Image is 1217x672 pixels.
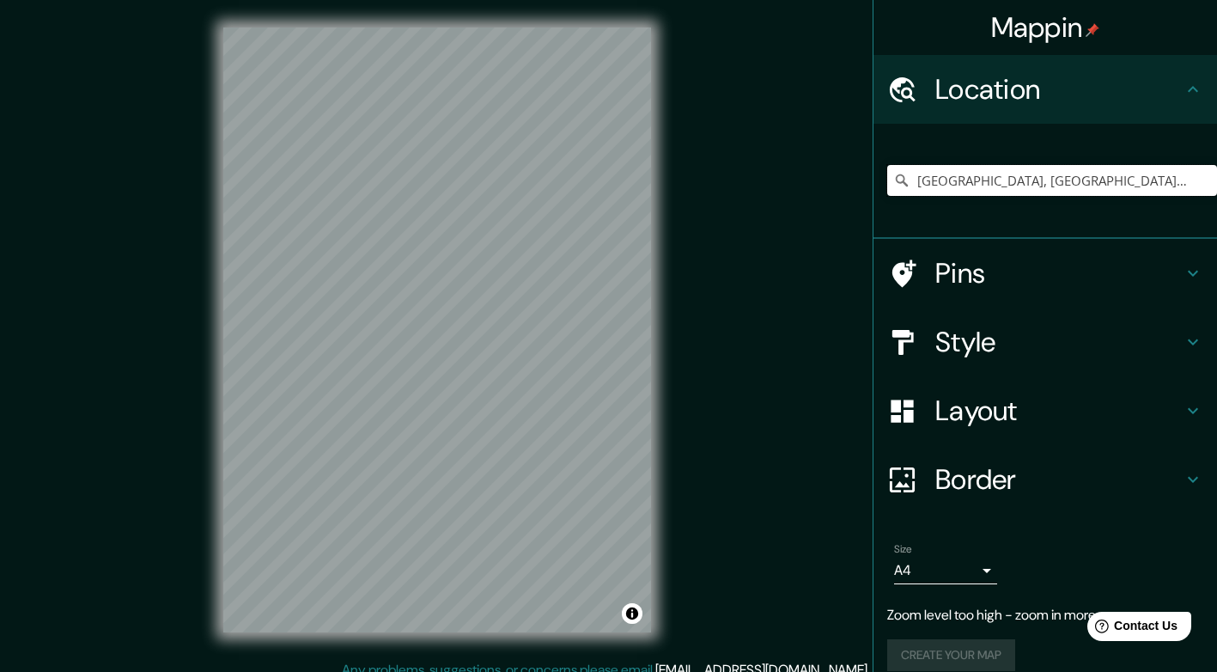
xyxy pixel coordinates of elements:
p: Zoom level too high - zoom in more [887,605,1203,626]
div: A4 [894,557,997,584]
button: Toggle attribution [622,603,642,624]
div: Location [873,55,1217,124]
div: Pins [873,239,1217,308]
label: Size [894,542,912,557]
h4: Style [935,325,1183,359]
h4: Mappin [991,10,1100,45]
img: pin-icon.png [1086,23,1099,37]
canvas: Map [223,27,651,632]
input: Pick your city or area [887,165,1217,196]
h4: Location [935,72,1183,107]
iframe: Help widget launcher [1064,605,1198,653]
h4: Border [935,462,1183,497]
div: Border [873,445,1217,514]
div: Style [873,308,1217,376]
div: Layout [873,376,1217,445]
h4: Layout [935,394,1183,428]
h4: Pins [935,256,1183,290]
